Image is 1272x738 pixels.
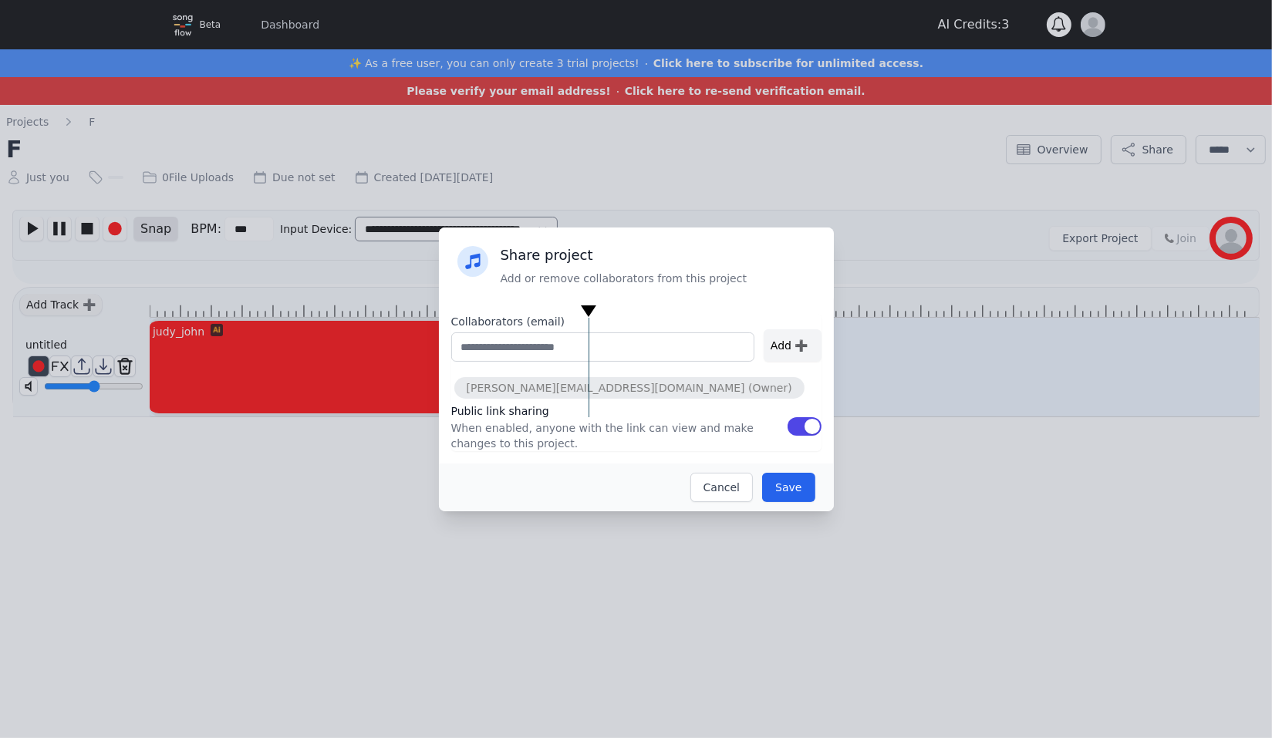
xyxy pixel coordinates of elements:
span: Public link sharing [451,402,788,420]
span: When enabled, anyone with the link can view and make changes to this project. [451,420,788,451]
button: Cancel [690,473,753,502]
button: Save [762,473,815,502]
h3: Share project [501,246,747,265]
p: Add or remove collaborators from this project [501,271,747,286]
label: Collaborators (email) [451,314,822,329]
div: Add ➕ [764,329,822,362]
